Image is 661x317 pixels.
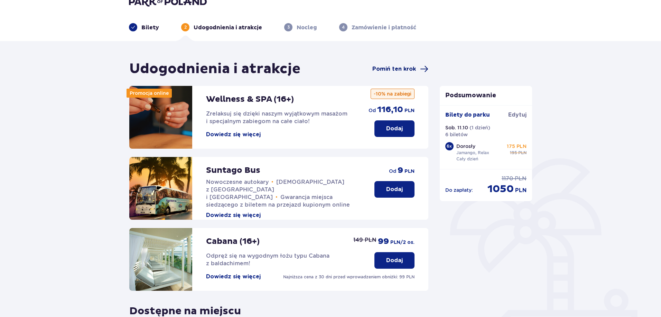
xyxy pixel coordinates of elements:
[389,168,396,175] p: od
[206,211,261,219] button: Dowiedz się więcej
[377,105,403,115] p: 116,10
[515,175,527,182] p: PLN
[518,150,527,156] p: PLN
[398,165,403,176] p: 9
[206,273,261,280] button: Dowiedz się więcej
[404,168,415,175] p: PLN
[287,24,290,30] p: 3
[456,143,475,150] p: Dorosły
[127,89,172,98] div: Promocja online
[206,236,260,247] p: Cabana (16+)
[515,187,527,194] p: PLN
[404,107,415,114] p: PLN
[352,24,416,31] p: Zamówienie i płatność
[390,239,415,246] p: PLN /2 os.
[271,179,273,186] span: •
[283,274,415,280] p: Najniższa cena z 30 dni przed wprowadzeniem obniżki: 99 PLN
[194,24,262,31] p: Udogodnienia i atrakcje
[440,91,532,100] p: Podsumowanie
[297,24,317,31] p: Nocleg
[206,131,261,138] button: Dowiedz się więcej
[372,65,416,73] span: Pomiń ten krok
[456,150,489,156] p: Jamango, Relax
[469,124,490,131] p: ( 1 dzień )
[129,157,192,220] img: attraction
[445,124,468,131] p: Sob. 11.10
[386,257,403,264] p: Dodaj
[502,175,513,182] p: 1170
[353,236,376,244] p: 149 PLN
[129,228,192,291] img: attraction
[206,94,294,105] p: Wellness & SPA (16+)
[206,252,329,267] span: Odpręż się na wygodnym łożu typu Cabana z baldachimem!
[372,65,428,73] a: Pomiń ten krok
[445,187,473,194] p: Do zapłaty :
[206,179,269,185] span: Nowoczesne autokary
[206,110,347,125] span: Zrelaksuj się dzięki naszym wyjątkowym masażom i specjalnym zabiegom na całe ciało!
[445,131,468,138] p: 6 biletów
[206,179,344,200] span: [DEMOGRAPHIC_DATA] z [GEOGRAPHIC_DATA] i [GEOGRAPHIC_DATA]
[507,143,527,150] p: 175 PLN
[374,120,415,137] button: Dodaj
[369,107,376,114] p: od
[129,60,300,78] h1: Udogodnienia i atrakcje
[206,165,260,176] p: Suntago Bus
[386,186,403,193] p: Dodaj
[342,24,345,30] p: 4
[510,150,517,156] p: 195
[487,182,514,196] p: 1050
[508,111,527,119] a: Edytuj
[141,24,159,31] p: Bilety
[276,194,278,201] span: •
[386,125,403,132] p: Dodaj
[129,86,192,149] img: attraction
[445,111,490,119] p: Bilety do parku
[378,236,389,247] p: 99
[456,156,478,162] p: Cały dzień
[374,252,415,269] button: Dodaj
[184,24,187,30] p: 2
[371,89,415,99] p: -10% na zabiegi
[374,181,415,198] button: Dodaj
[445,142,454,150] div: 6 x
